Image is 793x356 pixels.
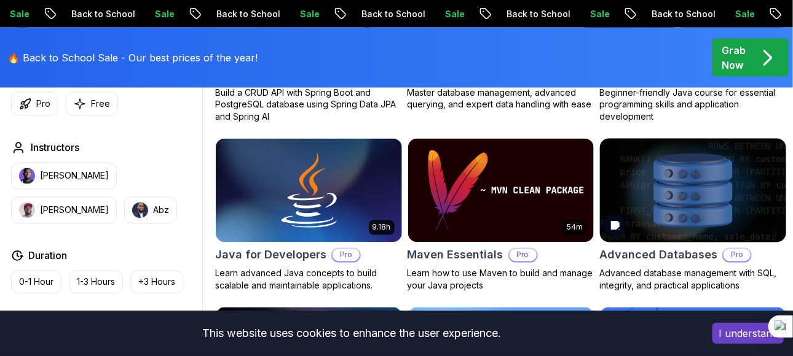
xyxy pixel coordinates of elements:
h2: Java for Developers [215,247,326,264]
p: Advanced database management with SQL, integrity, and practical applications [599,268,787,292]
button: +3 Hours [130,271,183,294]
p: Learn advanced Java concepts to build scalable and maintainable applications. [215,268,403,292]
div: This website uses cookies to enhance the user experience. [9,320,694,347]
p: Master database management, advanced querying, and expert data handling with ease [408,87,595,111]
p: Back to School [203,8,287,20]
p: 1-3 Hours [77,276,115,288]
p: 54m [567,223,583,233]
button: Pro [11,92,58,116]
p: Back to School [494,8,577,20]
p: Pro [510,249,537,261]
button: instructor img[PERSON_NAME] [11,163,117,190]
p: Sale [577,8,617,20]
p: Beginner-friendly Java course for essential programming skills and application development [599,87,787,123]
p: 0-1 Hour [19,276,53,288]
p: 9.18h [373,223,391,233]
p: Abz [153,204,169,217]
p: Pro [333,249,360,261]
p: Free [91,98,110,110]
p: 🔥 Back to School Sale - Our best prices of the year! [7,50,258,65]
p: Back to School [349,8,432,20]
p: Pro [36,98,50,110]
button: 1-3 Hours [69,271,123,294]
img: Advanced Databases card [596,136,791,245]
button: Accept cookies [712,323,784,344]
p: Sale [287,8,326,20]
h2: Duration [28,249,67,263]
button: instructor imgAbz [124,197,177,224]
img: instructor img [19,203,35,219]
p: Pro [724,249,751,261]
p: Sale [142,8,181,20]
p: [PERSON_NAME] [40,170,109,182]
button: Free [66,92,118,116]
img: instructor img [132,203,148,219]
p: Back to School [639,8,722,20]
button: instructor img[PERSON_NAME] [11,197,117,224]
p: Learn how to use Maven to build and manage your Java projects [408,268,595,292]
p: Sale [432,8,471,20]
h2: Advanced Databases [599,247,717,264]
p: Back to School [58,8,142,20]
p: [PERSON_NAME] [40,204,109,217]
p: Sale [722,8,762,20]
img: Maven Essentials card [408,139,594,242]
p: Grab Now [722,43,746,72]
p: Build a CRUD API with Spring Boot and PostgreSQL database using Spring Data JPA and Spring AI [215,87,403,123]
img: Java for Developers card [216,139,402,242]
h2: Maven Essentials [408,247,503,264]
button: 0-1 Hour [11,271,61,294]
p: +3 Hours [138,276,175,288]
h2: Instructors [31,141,79,155]
a: Advanced Databases cardAdvanced DatabasesProAdvanced database management with SQL, integrity, and... [599,138,787,292]
a: Java for Developers card9.18hJava for DevelopersProLearn advanced Java concepts to build scalable... [215,138,403,292]
a: Maven Essentials card54mMaven EssentialsProLearn how to use Maven to build and manage your Java p... [408,138,595,292]
img: instructor img [19,168,35,184]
